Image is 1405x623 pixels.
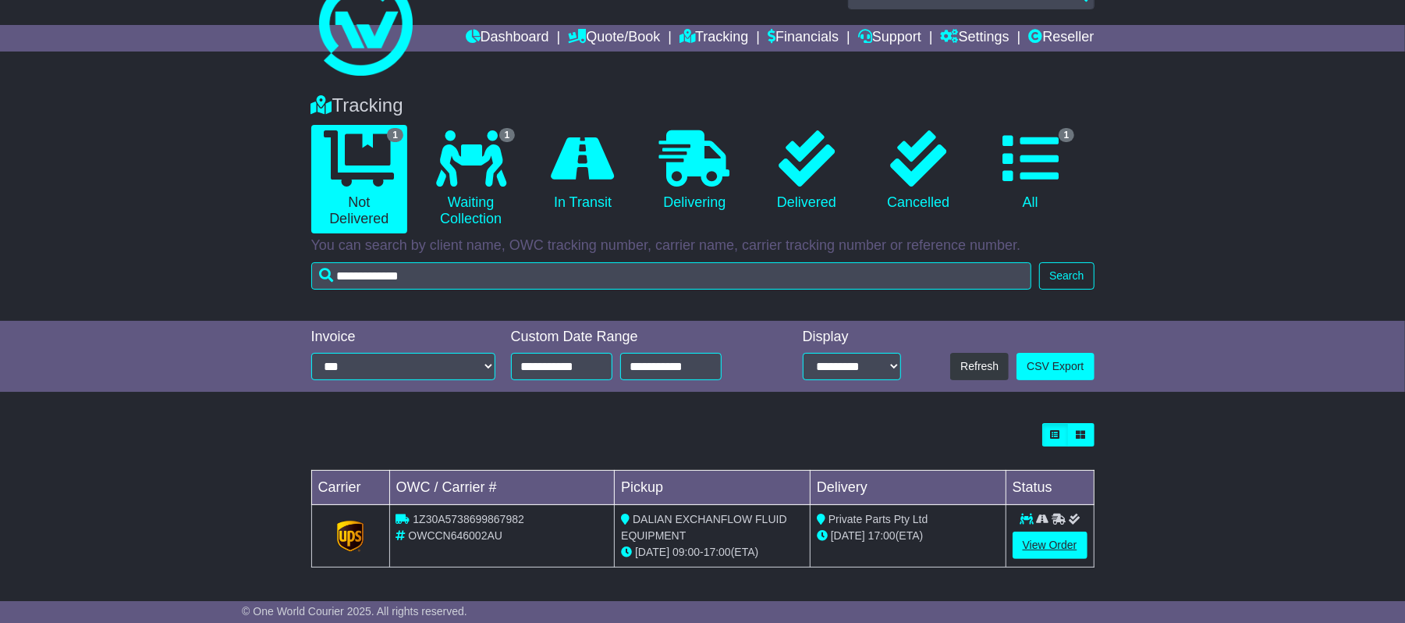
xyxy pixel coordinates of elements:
td: Status [1006,471,1094,505]
a: 1 Not Delivered [311,125,407,233]
td: OWC / Carrier # [389,471,615,505]
a: Quote/Book [568,25,660,52]
a: Financials [768,25,839,52]
p: You can search by client name, OWC tracking number, carrier name, carrier tracking number or refe... [311,237,1095,255]
td: Carrier [311,471,389,505]
div: Tracking [303,94,1102,117]
a: Cancelled [871,125,967,217]
span: OWCCN646002AU [408,529,502,542]
span: Private Parts Pty Ltd [828,513,928,525]
span: 09:00 [672,546,700,558]
td: Pickup [615,471,811,505]
span: © One World Courier 2025. All rights reserved. [242,605,467,618]
span: [DATE] [635,546,669,558]
a: 1 All [982,125,1078,217]
span: 1 [1059,128,1075,142]
a: In Transit [534,125,630,217]
span: 1Z30A5738699867982 [413,513,523,525]
span: [DATE] [831,529,865,542]
a: Delivered [758,125,854,217]
div: Display [803,329,902,346]
a: Support [858,25,921,52]
button: Refresh [950,353,1009,380]
span: 17:00 [704,546,731,558]
div: Invoice [311,329,495,346]
a: View Order [1013,532,1087,559]
span: 1 [387,128,403,142]
button: Search [1039,262,1094,290]
a: Dashboard [466,25,549,52]
div: Custom Date Range [511,329,761,346]
a: Tracking [679,25,748,52]
a: Settings [941,25,1009,52]
span: DALIAN EXCHANFLOW FLUID EQUIPMENT [621,513,786,542]
img: GetCarrierServiceLogo [337,521,364,552]
span: 17:00 [868,529,896,542]
a: CSV Export [1016,353,1094,380]
div: (ETA) [817,528,999,544]
div: - (ETA) [621,544,804,561]
a: Delivering [647,125,743,217]
td: Delivery [810,471,1006,505]
a: Reseller [1028,25,1094,52]
a: 1 Waiting Collection [423,125,519,233]
span: 1 [499,128,516,142]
